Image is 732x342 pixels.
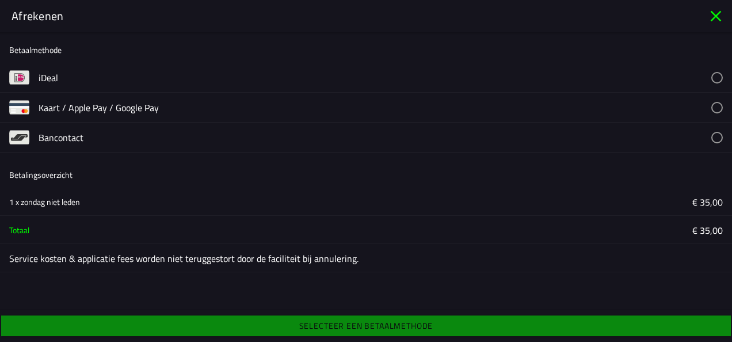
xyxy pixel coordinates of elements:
ion-label: € 35,00 [375,223,723,237]
img: payment-ideal.png [9,67,29,88]
ion-icon: close [707,7,725,25]
ion-text: Totaal [9,224,29,236]
ion-label: Service kosten & applicatie fees worden niet teruggestort door de faciliteit bij annulering. [9,252,723,265]
ion-label: € 35,00 [375,195,723,209]
ion-text: 1 x zondag niet leden [9,196,80,208]
ion-label: Betaalmethode [9,44,62,56]
ion-label: Betalingsoverzicht [9,169,73,181]
img: payment-card.png [9,97,29,117]
img: payment-bancontact.png [9,127,29,147]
